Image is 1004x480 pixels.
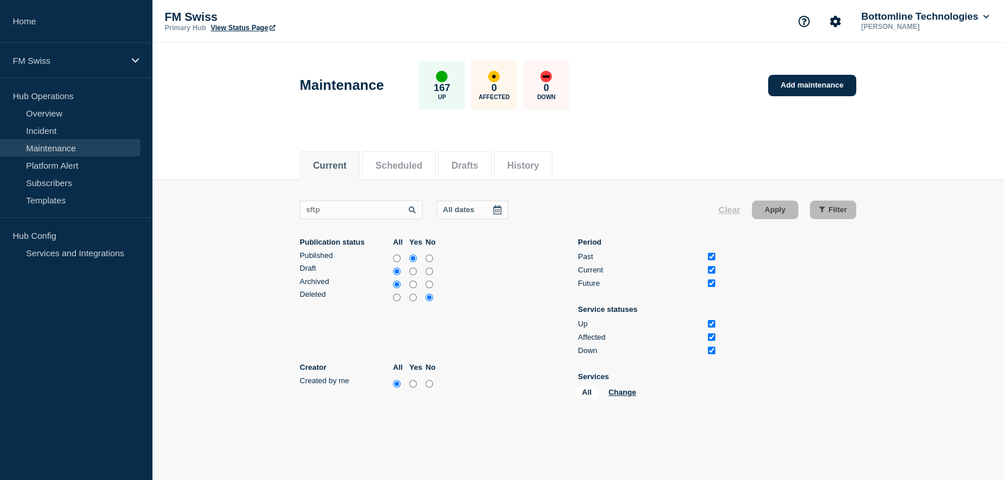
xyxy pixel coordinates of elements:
[443,205,474,214] p: All dates
[578,266,703,274] div: Current
[300,201,423,219] input: Search maintenances
[578,305,717,314] p: Service statuses
[479,94,510,100] p: Affected
[300,290,390,299] div: Deleted
[578,238,717,246] p: Period
[436,71,448,82] div: up
[768,75,856,96] a: Add maintenance
[488,71,500,82] div: affected
[300,277,439,290] div: archived
[578,319,703,328] div: Up
[828,205,847,214] span: Filter
[393,253,401,264] input: all
[425,378,433,390] input: no
[300,77,384,93] h1: Maintenance
[300,251,390,260] div: Published
[708,279,715,287] input: Future
[425,253,433,264] input: no
[425,238,439,246] label: No
[425,292,433,303] input: no
[300,264,439,277] div: draft
[409,238,423,246] label: Yes
[409,279,417,290] input: yes
[425,266,433,277] input: no
[792,9,816,34] button: Support
[752,201,798,219] button: Apply
[165,24,206,32] p: Primary Hub
[409,363,423,372] label: Yes
[708,253,715,260] input: Past
[438,94,446,100] p: Up
[452,161,478,171] button: Drafts
[537,94,556,100] p: Down
[436,201,508,219] button: All dates
[425,279,433,290] input: no
[165,10,396,24] p: FM Swiss
[210,24,275,32] a: View Status Page
[300,238,390,246] p: Publication status
[300,376,439,390] div: createdByMe
[859,11,991,23] button: Bottomline Technologies
[13,56,124,66] p: FM Swiss
[425,363,439,372] label: No
[313,161,347,171] button: Current
[578,333,703,341] div: Affected
[578,372,717,381] p: Services
[409,253,417,264] input: yes
[393,279,401,290] input: all
[393,363,406,372] label: All
[492,82,497,94] p: 0
[300,251,439,264] div: published
[544,82,549,94] p: 0
[300,277,390,286] div: Archived
[409,378,417,390] input: yes
[708,320,715,328] input: Up
[393,378,401,390] input: all
[300,376,390,385] div: Created by me
[300,264,390,272] div: Draft
[300,363,390,372] p: Creator
[434,82,450,94] p: 167
[708,333,715,341] input: Affected
[393,292,401,303] input: all
[578,279,703,288] div: Future
[718,201,740,219] button: Clear
[574,386,599,399] span: All
[409,266,417,277] input: yes
[578,346,703,355] div: Down
[708,347,715,354] input: Down
[507,161,539,171] button: History
[810,201,856,219] button: Filter
[578,252,703,261] div: Past
[823,9,847,34] button: Account settings
[409,292,417,303] input: yes
[376,161,423,171] button: Scheduled
[708,266,715,274] input: Current
[393,238,406,246] label: All
[609,388,636,397] button: Change
[859,23,980,31] p: [PERSON_NAME]
[300,290,439,303] div: deleted
[393,266,401,277] input: all
[540,71,552,82] div: down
